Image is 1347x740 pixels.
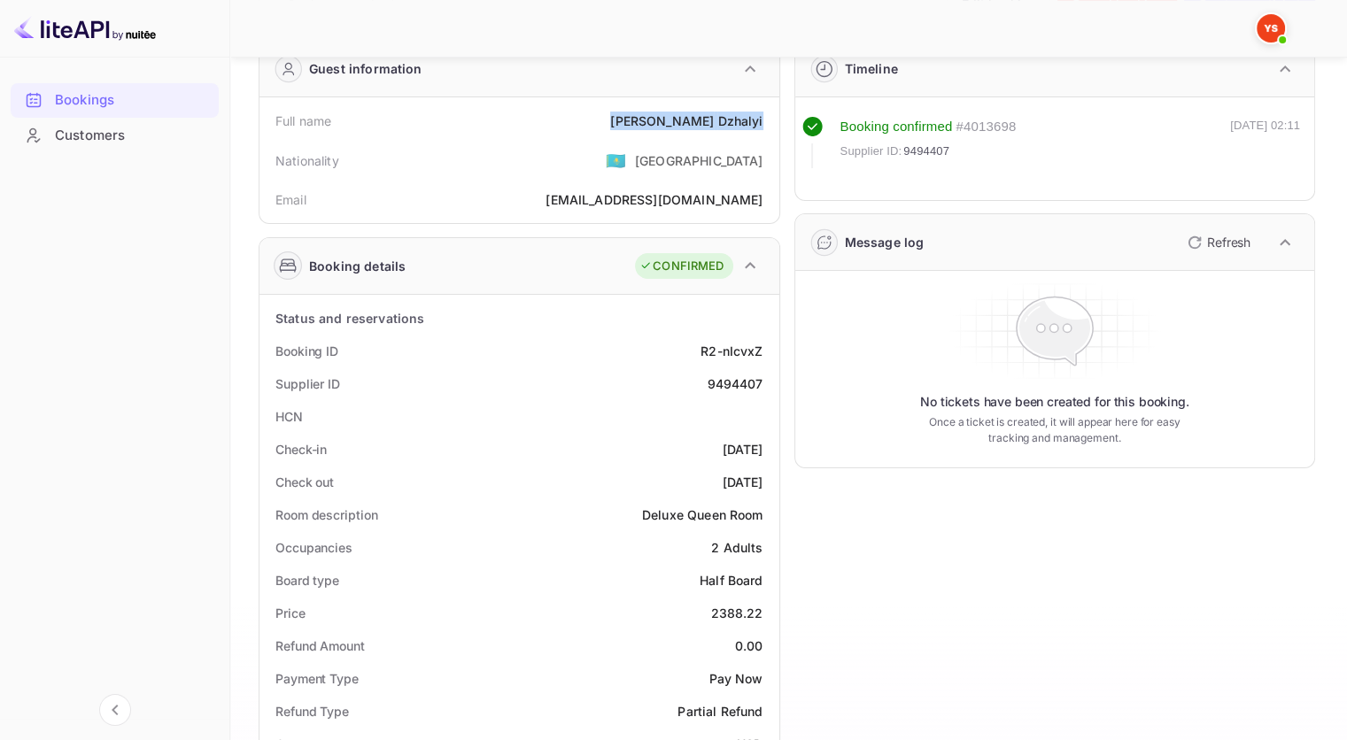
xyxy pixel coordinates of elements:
[635,151,763,170] div: [GEOGRAPHIC_DATA]
[275,440,327,459] div: Check-in
[275,505,377,524] div: Room description
[11,83,219,118] div: Bookings
[275,538,352,557] div: Occupancies
[275,374,340,393] div: Supplier ID
[711,538,763,557] div: 2 Adults
[546,190,763,209] div: [EMAIL_ADDRESS][DOMAIN_NAME]
[700,571,763,590] div: Half Board
[14,14,156,42] img: LiteAPI logo
[1230,117,1300,168] div: [DATE] 02:11
[701,342,763,360] div: R2-nIcvxZ
[275,702,349,721] div: Refund Type
[639,258,724,275] div: CONFIRMED
[920,393,1189,411] p: No tickets have been created for this booking.
[735,636,763,655] div: 0.00
[275,112,331,130] div: Full name
[642,505,763,524] div: Deluxe Queen Room
[99,694,131,726] button: Collapse navigation
[840,143,902,160] span: Supplier ID:
[723,440,763,459] div: [DATE]
[275,190,306,209] div: Email
[610,112,763,130] div: [PERSON_NAME] Dzhalyi
[275,571,339,590] div: Board type
[845,59,898,78] div: Timeline
[956,117,1016,137] div: # 4013698
[723,473,763,491] div: [DATE]
[275,342,338,360] div: Booking ID
[677,702,763,721] div: Partial Refund
[309,59,422,78] div: Guest information
[708,669,763,688] div: Pay Now
[1257,14,1285,42] img: Yandex Support
[916,414,1194,446] p: Once a ticket is created, it will appear here for easy tracking and management.
[1207,233,1250,251] p: Refresh
[275,636,365,655] div: Refund Amount
[55,126,210,146] div: Customers
[845,233,925,251] div: Message log
[275,309,424,328] div: Status and reservations
[11,119,219,153] div: Customers
[707,374,763,393] div: 9494407
[606,144,626,176] span: United States
[309,257,406,275] div: Booking details
[1177,228,1258,257] button: Refresh
[275,151,339,170] div: Nationality
[840,117,953,137] div: Booking confirmed
[11,119,219,151] a: Customers
[275,407,303,426] div: HCN
[903,143,949,160] span: 9494407
[11,83,219,116] a: Bookings
[275,669,359,688] div: Payment Type
[275,473,334,491] div: Check out
[275,604,306,622] div: Price
[55,90,210,111] div: Bookings
[710,604,763,622] div: 2388.22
